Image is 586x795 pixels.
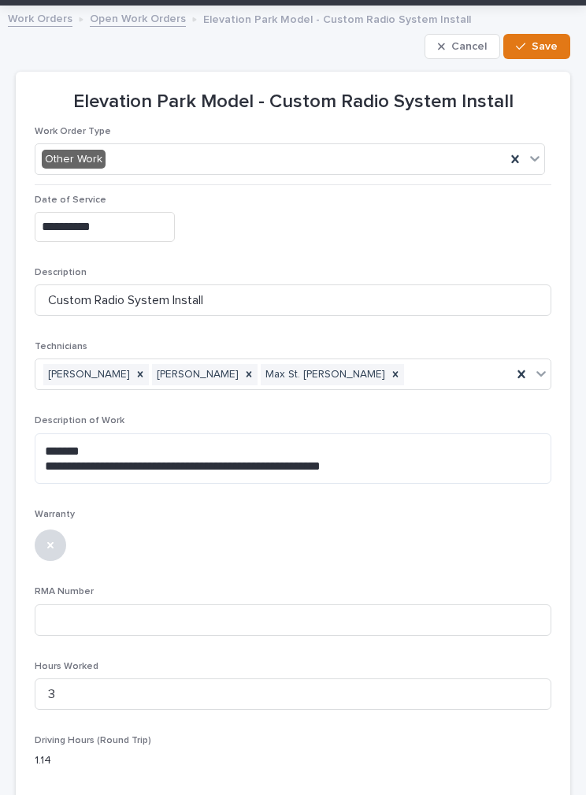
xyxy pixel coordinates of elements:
span: Description [35,268,87,277]
div: Other Work [42,150,106,169]
a: Work Orders [8,9,72,27]
p: Elevation Park Model - Custom Radio System Install [35,91,551,113]
span: Work Order Type [35,127,111,136]
span: Hours Worked [35,662,98,671]
button: Save [503,34,570,59]
span: Cancel [451,39,487,54]
div: Max St. [PERSON_NAME] [261,364,387,385]
span: Date of Service [35,195,106,205]
span: Description of Work [35,416,124,425]
p: 1.14 [35,752,551,769]
span: Warranty [35,510,75,519]
span: Driving Hours (Round Trip) [35,736,151,745]
a: Open Work Orders [90,9,186,27]
p: Elevation Park Model - Custom Radio System Install [203,9,471,27]
span: Save [532,39,558,54]
span: Technicians [35,342,87,351]
div: [PERSON_NAME] [152,364,240,385]
button: Cancel [425,34,500,59]
div: [PERSON_NAME] [43,364,132,385]
span: RMA Number [35,587,94,596]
